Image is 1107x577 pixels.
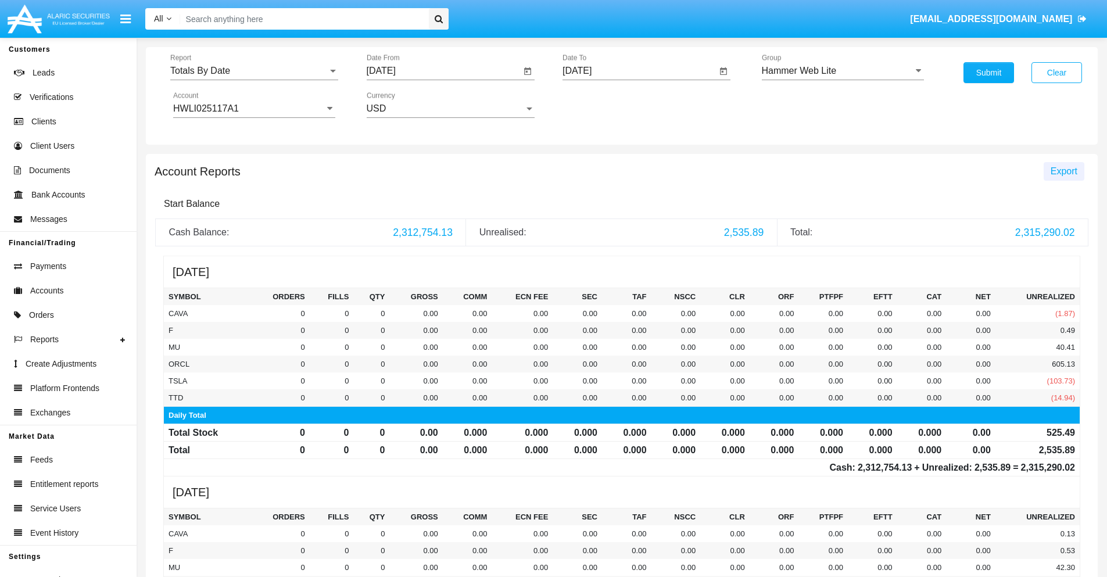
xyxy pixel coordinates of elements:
[310,322,354,339] td: 0
[946,542,995,559] td: 0.00
[848,322,897,339] td: 0.00
[798,542,848,559] td: 0.00
[169,225,384,239] div: Cash Balance:
[492,525,553,542] td: 0.00
[155,167,241,176] h5: Account Reports
[492,542,553,559] td: 0.00
[553,372,602,389] td: 0.00
[897,559,947,576] td: 0.00
[30,260,66,273] span: Payments
[946,389,995,407] td: 0.00
[700,339,750,356] td: 0.00
[946,305,995,322] td: 0.00
[443,339,492,356] td: 0.00
[651,508,701,525] th: NSCC
[750,508,799,525] th: ORF
[521,64,535,78] button: Open calendar
[310,559,354,576] td: 0
[553,441,602,458] td: 0.000
[946,288,995,305] th: Net
[798,525,848,542] td: 0.00
[492,288,553,305] th: Ecn Fee
[700,525,750,542] td: 0.00
[310,305,354,322] td: 0
[249,389,310,407] td: 0
[858,463,912,472] span: 2,312,754.13
[492,305,553,322] td: 0.00
[946,339,995,356] td: 0.00
[1013,463,1075,472] span: =
[492,339,553,356] td: 0.00
[848,424,897,441] td: 0.000
[995,305,1080,322] td: (1.87)
[145,13,180,25] a: All
[848,542,897,559] td: 0.00
[995,508,1080,525] th: Unrealized
[443,389,492,407] td: 0.00
[310,372,354,389] td: 0
[848,559,897,576] td: 0.00
[700,322,750,339] td: 0.00
[995,389,1080,407] td: (14.94)
[492,441,553,458] td: 0.000
[946,525,995,542] td: 0.00
[164,288,249,305] th: Symbol
[353,424,389,441] td: 0
[848,441,897,458] td: 0.000
[389,525,442,542] td: 0.00
[553,322,602,339] td: 0.00
[946,508,995,525] th: Net
[30,407,70,419] span: Exchanges
[154,14,163,23] span: All
[389,389,442,407] td: 0.00
[367,103,386,113] span: USD
[700,305,750,322] td: 0.00
[492,372,553,389] td: 0.00
[553,525,602,542] td: 0.00
[750,542,799,559] td: 0.00
[700,559,750,576] td: 0.00
[963,62,1014,83] button: Submit
[389,441,442,458] td: 0.00
[353,441,389,458] td: 0
[829,463,919,472] span: Cash: +
[750,305,799,322] td: 0.00
[553,389,602,407] td: 0.00
[29,309,54,321] span: Orders
[163,256,1080,288] h5: [DATE]
[602,356,651,372] td: 0.00
[790,225,1006,239] div: Total:
[310,288,354,305] th: Fills
[798,339,848,356] td: 0.00
[750,424,799,441] td: 0.000
[353,288,389,305] th: Qty
[750,372,799,389] td: 0.00
[848,339,897,356] td: 0.00
[353,525,389,542] td: 0
[249,542,310,559] td: 0
[492,389,553,407] td: 0.00
[1031,62,1082,83] button: Clear
[389,356,442,372] td: 0.00
[602,322,651,339] td: 0.00
[164,406,1080,424] td: Daily Total
[602,288,651,305] th: TAF
[310,356,354,372] td: 0
[716,64,730,78] button: Open calendar
[848,305,897,322] td: 0.00
[651,441,701,458] td: 0.000
[750,441,799,458] td: 0.000
[700,508,750,525] th: CLR
[897,441,947,458] td: 0.000
[163,476,1080,508] h5: [DATE]
[553,559,602,576] td: 0.00
[310,389,354,407] td: 0
[553,508,602,525] th: SEC
[700,441,750,458] td: 0.000
[897,356,947,372] td: 0.00
[164,372,249,389] td: TSLA
[30,334,59,346] span: Reports
[30,503,81,515] span: Service Users
[553,542,602,559] td: 0.00
[1051,166,1077,176] span: Export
